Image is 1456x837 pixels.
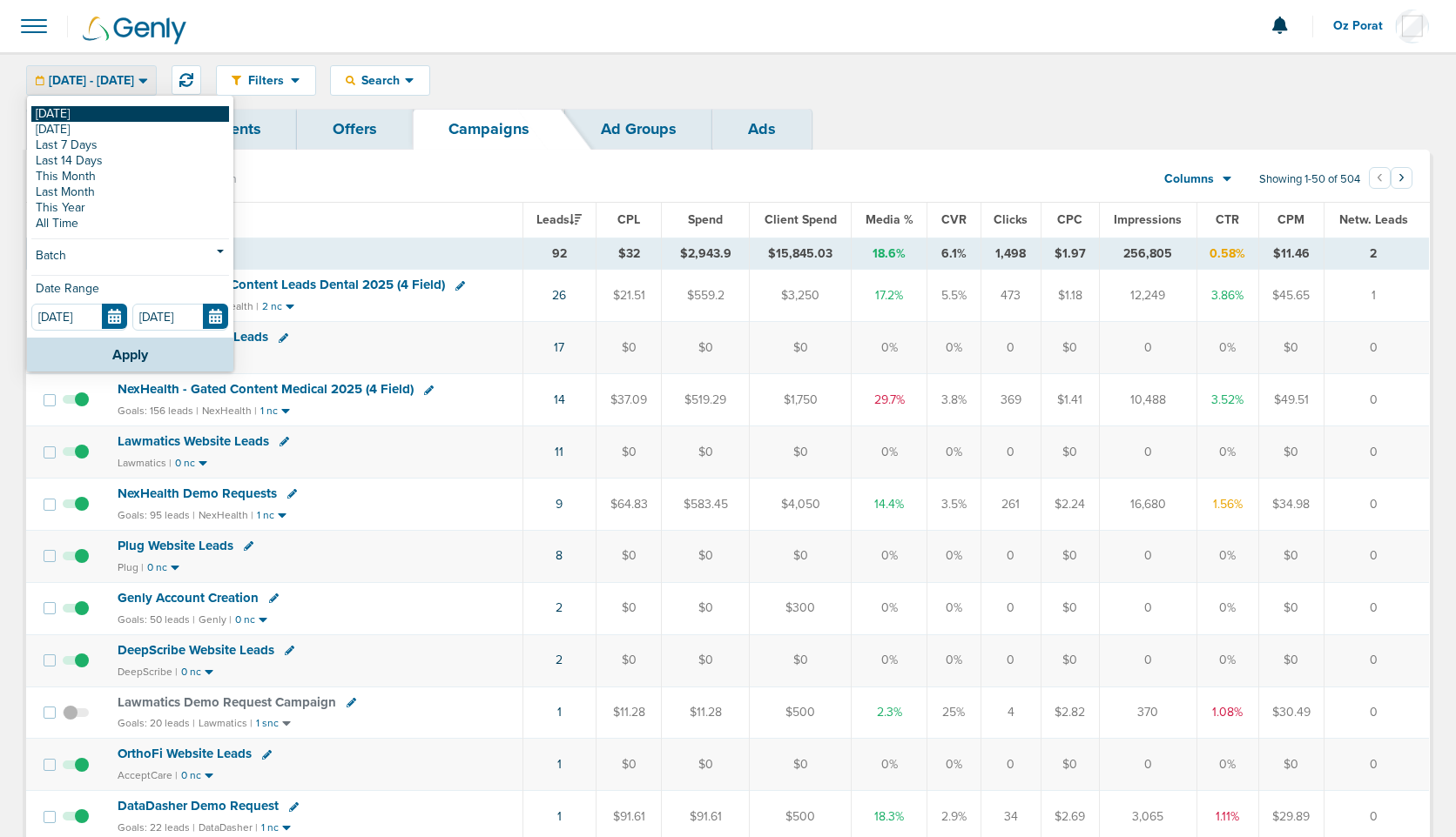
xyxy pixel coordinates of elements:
[662,582,750,634] td: $0
[1100,238,1197,270] td: 256,805
[1041,478,1099,530] td: $2.24
[596,634,662,686] td: $0
[31,153,229,169] a: Last 14 Days
[981,426,1041,479] td: 0
[852,322,927,374] td: 0%
[175,457,195,470] small: 0 nc
[241,73,291,88] span: Filters
[1041,582,1099,634] td: $0
[1196,270,1258,322] td: 3.86%
[556,600,563,615] a: 2
[1324,478,1429,530] td: 0
[750,426,852,479] td: $0
[1324,322,1429,374] td: 0
[118,329,268,345] span: NexHealth Website Leads
[596,686,662,739] td: $11.28
[750,374,852,426] td: $1,750
[596,270,662,322] td: $21.51
[981,739,1041,791] td: 0
[536,212,582,227] span: Leads
[523,238,596,270] td: 92
[31,246,229,268] a: Batch
[750,582,852,634] td: $300
[750,634,852,686] td: $0
[1100,270,1197,322] td: 12,249
[297,109,413,150] a: Offers
[181,769,201,782] small: 0 nc
[1196,530,1258,582] td: 0%
[1041,322,1099,374] td: $0
[1259,270,1325,322] td: $45.65
[981,270,1041,322] td: 473
[1196,322,1258,374] td: 0%
[981,374,1041,426] td: 369
[118,381,414,397] span: NexHealth - Gated Content Medical 2025 (4 Field)
[118,561,144,573] small: Plug |
[662,478,750,530] td: $583.45
[199,613,232,626] small: Genly |
[765,212,837,227] span: Client Spend
[118,277,445,292] span: NexHealth - Gated Content Leads Dental 2025 (4 Field)
[750,686,852,739] td: $500
[1100,478,1197,530] td: 16,680
[596,374,662,426] td: $37.09
[1333,20,1395,32] span: Oz Porat
[662,426,750,479] td: $0
[852,426,927,479] td: 0%
[556,653,563,667] a: 2
[1196,374,1258,426] td: 3.52%
[1259,238,1325,270] td: $11.46
[750,478,852,530] td: $4,050
[1041,374,1099,426] td: $1.41
[355,73,405,88] span: Search
[1164,171,1214,188] span: Columns
[1324,739,1429,791] td: 0
[941,212,967,227] span: CVR
[557,809,562,824] a: 1
[927,374,981,426] td: 3.8%
[1100,686,1197,739] td: 370
[257,509,274,522] small: 1 nc
[556,548,563,563] a: 8
[927,238,981,270] td: 6.1%
[1057,212,1082,227] span: CPC
[596,739,662,791] td: $0
[118,642,274,658] span: DeepScribe Website Leads
[1100,634,1197,686] td: 0
[118,509,195,522] small: Goals: 95 leads |
[556,497,563,512] a: 9
[31,184,229,200] a: Last Month
[1324,686,1429,739] td: 0
[181,666,201,679] small: 0 nc
[1259,530,1325,582] td: $0
[1259,172,1360,187] span: Showing 1-50 of 504
[83,17,186,44] img: Genly
[662,739,750,791] td: $0
[981,478,1041,530] td: 261
[199,509,253,521] small: NexHealth |
[1259,374,1325,426] td: $49.51
[260,405,278,418] small: 1 nc
[199,821,258,834] small: DataDasher |
[662,322,750,374] td: $0
[596,238,662,270] td: $32
[1100,582,1197,634] td: 0
[1196,582,1258,634] td: 0%
[235,613,255,626] small: 0 nc
[852,530,927,582] td: 0%
[688,212,723,227] span: Spend
[596,478,662,530] td: $64.83
[118,613,195,626] small: Goals: 50 leads |
[554,340,564,355] a: 17
[118,485,277,501] span: NexHealth Demo Requests
[1339,212,1408,227] span: Netw. Leads
[852,582,927,634] td: 0%
[49,75,134,87] span: [DATE] - [DATE]
[927,739,981,791] td: 0%
[662,374,750,426] td: $519.29
[712,109,812,150] a: Ads
[852,238,927,270] td: 18.6%
[994,212,1028,227] span: Clicks
[1259,582,1325,634] td: $0
[927,530,981,582] td: 0%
